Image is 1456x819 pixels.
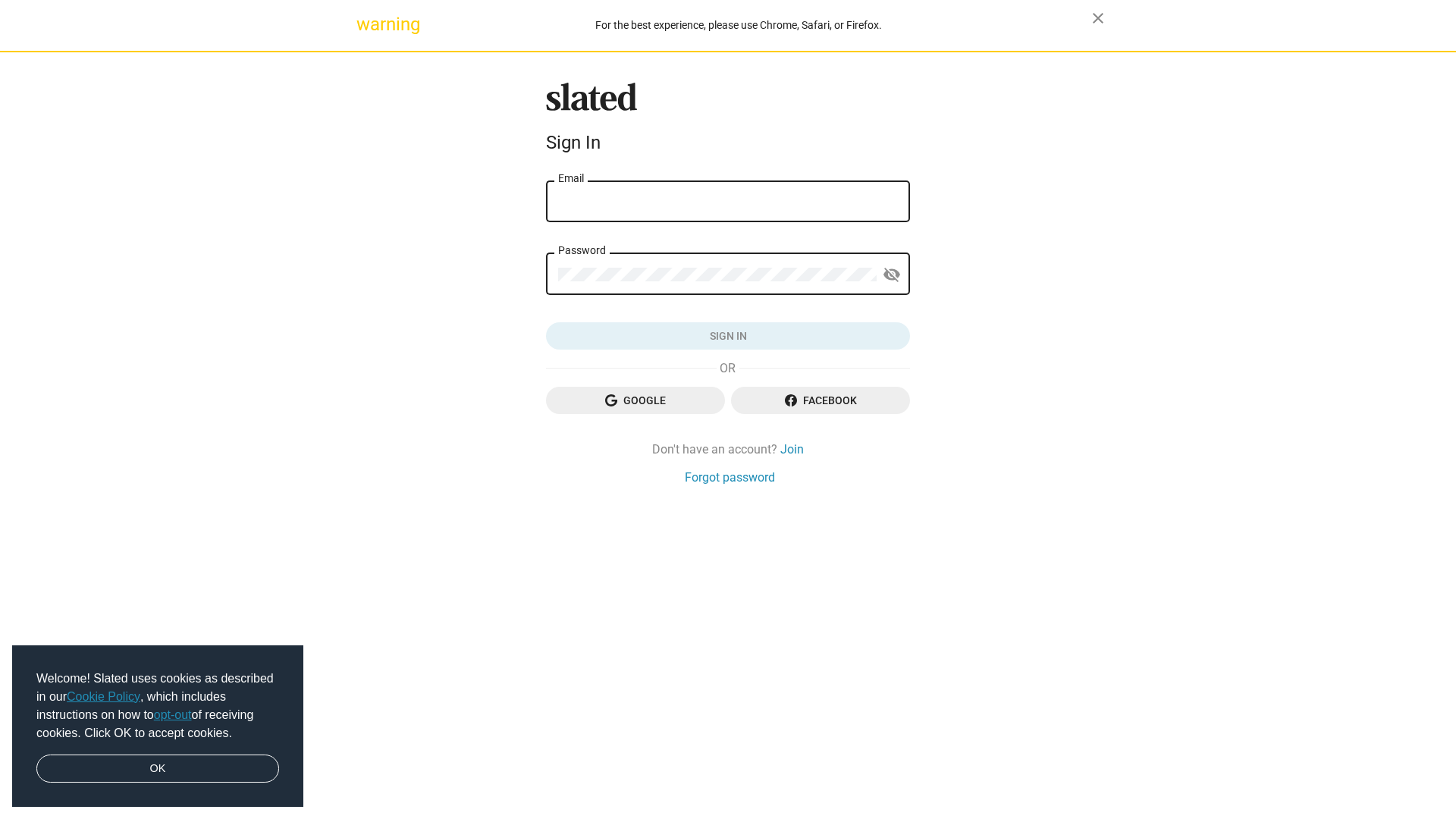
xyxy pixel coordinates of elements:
sl-branding: Sign In [546,83,910,160]
mat-icon: visibility_off [883,263,901,287]
a: dismiss cookie message [36,755,279,783]
div: Sign In [546,132,910,153]
div: cookieconsent [12,645,303,808]
a: Join [780,441,804,457]
span: Google [558,387,713,414]
span: Facebook [743,387,898,414]
a: Cookie Policy [67,690,140,703]
span: Welcome! Slated uses cookies as described in our , which includes instructions on how to of recei... [36,670,279,742]
a: Forgot password [685,469,775,485]
mat-icon: warning [356,15,375,33]
button: Show password [877,260,907,290]
div: For the best experience, please use Chrome, Safari, or Firefox. [385,15,1092,36]
button: Google [546,387,725,414]
mat-icon: close [1089,9,1107,27]
button: Facebook [731,387,910,414]
a: opt-out [154,708,192,721]
div: Don't have an account? [546,441,910,457]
